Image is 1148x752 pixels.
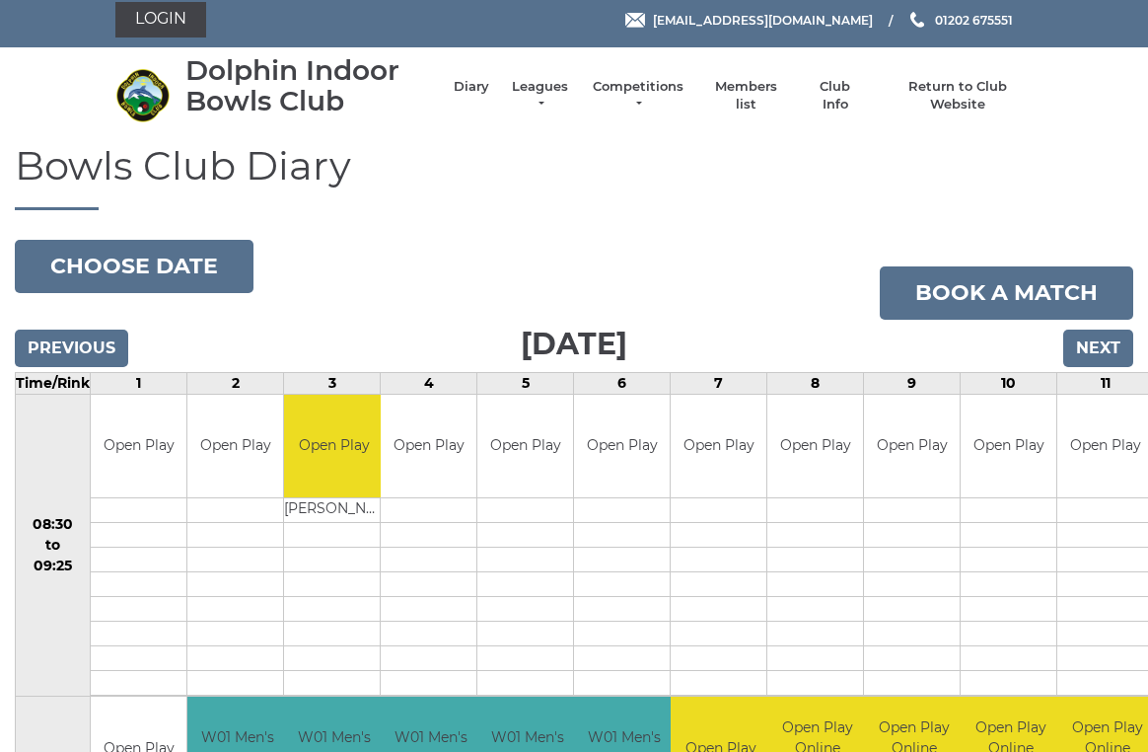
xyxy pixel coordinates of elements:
[1063,330,1133,367] input: Next
[653,12,873,27] span: [EMAIL_ADDRESS][DOMAIN_NAME]
[671,395,766,498] td: Open Play
[115,68,170,122] img: Dolphin Indoor Bowls Club
[864,372,961,394] td: 9
[454,78,489,96] a: Diary
[477,395,573,498] td: Open Play
[574,372,671,394] td: 6
[185,55,434,116] div: Dolphin Indoor Bowls Club
[961,395,1056,498] td: Open Play
[381,372,477,394] td: 4
[187,395,283,498] td: Open Play
[625,11,873,30] a: Email [EMAIL_ADDRESS][DOMAIN_NAME]
[625,13,645,28] img: Email
[509,78,571,113] a: Leagues
[477,372,574,394] td: 5
[16,372,91,394] td: Time/Rink
[284,395,384,498] td: Open Play
[961,372,1057,394] td: 10
[115,2,206,38] a: Login
[15,330,128,367] input: Previous
[767,395,863,498] td: Open Play
[381,395,476,498] td: Open Play
[16,394,91,697] td: 08:30 to 09:25
[935,12,1013,27] span: 01202 675551
[91,395,186,498] td: Open Play
[284,498,384,523] td: [PERSON_NAME]
[591,78,685,113] a: Competitions
[91,372,187,394] td: 1
[910,12,924,28] img: Phone us
[704,78,786,113] a: Members list
[807,78,864,113] a: Club Info
[864,395,960,498] td: Open Play
[15,240,253,293] button: Choose date
[880,266,1133,320] a: Book a match
[767,372,864,394] td: 8
[574,395,670,498] td: Open Play
[187,372,284,394] td: 2
[284,372,381,394] td: 3
[884,78,1033,113] a: Return to Club Website
[671,372,767,394] td: 7
[907,11,1013,30] a: Phone us 01202 675551
[15,144,1133,210] h1: Bowls Club Diary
